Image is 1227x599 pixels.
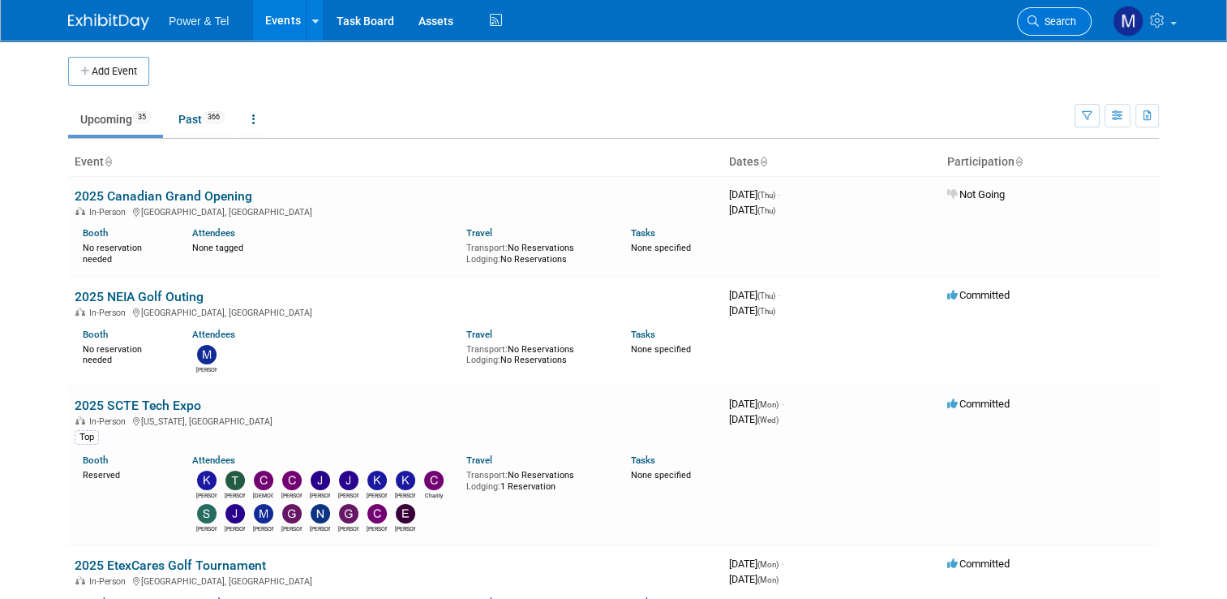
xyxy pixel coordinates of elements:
[757,400,779,409] span: (Mon)
[75,205,716,218] div: [GEOGRAPHIC_DATA], [GEOGRAPHIC_DATA]
[311,504,330,524] img: Nate Derbyshire
[196,524,217,533] div: Scott Wisneski
[1113,6,1143,37] img: Madalyn Bobbitt
[104,155,112,168] a: Sort by Event Name
[466,239,607,265] div: No Reservations No Reservations
[729,573,779,585] span: [DATE]
[68,149,723,176] th: Event
[89,308,131,318] span: In-Person
[757,291,775,300] span: (Thu)
[197,504,217,524] img: Scott Wisneski
[729,398,783,410] span: [DATE]
[281,490,302,500] div: Collins O'Toole
[338,524,358,533] div: Greg Heard
[89,416,131,427] span: In-Person
[947,398,1010,410] span: Committed
[423,490,444,500] div: Charity Deaton
[466,329,492,340] a: Travel
[83,239,168,265] div: No reservation needed
[254,504,273,524] img: Mike Kruszewski
[253,524,273,533] div: Mike Kruszewski
[75,305,716,318] div: [GEOGRAPHIC_DATA], [GEOGRAPHIC_DATA]
[75,289,204,304] a: 2025 NEIA Golf Outing
[225,471,245,490] img: Tammy Pilkington
[778,289,780,301] span: -
[466,481,500,492] span: Lodging:
[310,490,330,500] div: Jesse Clark
[169,15,229,28] span: Power & Tel
[367,471,387,490] img: Kevin Stevens
[781,558,783,570] span: -
[395,490,415,500] div: Kevin Heflin
[367,524,387,533] div: Chris Anderson
[757,560,779,569] span: (Mon)
[282,471,302,490] img: Collins O'Toole
[729,413,779,425] span: [DATE]
[192,239,454,254] div: None tagged
[75,308,85,316] img: In-Person Event
[729,204,775,216] span: [DATE]
[339,471,358,490] img: Jon Schatz
[83,455,108,466] a: Booth
[83,341,168,366] div: No reservation needed
[68,14,149,30] img: ExhibitDay
[68,104,163,135] a: Upcoming35
[253,490,273,500] div: CHRISTEN Gowens
[83,467,168,481] div: Reserved
[75,416,85,424] img: In-Person Event
[396,471,415,490] img: Kevin Heflin
[466,243,508,253] span: Transport:
[778,188,780,200] span: -
[367,504,387,524] img: Chris Anderson
[196,364,217,374] div: Mike Brems
[192,329,235,340] a: Attendees
[631,329,655,340] a: Tasks
[192,455,235,466] a: Attendees
[631,344,691,355] span: None specified
[338,490,358,500] div: Jon Schatz
[729,558,783,570] span: [DATE]
[75,207,85,215] img: In-Person Event
[631,470,691,480] span: None specified
[466,344,508,355] span: Transport:
[225,524,245,533] div: Jeff Porter
[133,111,151,123] span: 35
[83,329,108,340] a: Booth
[757,416,779,424] span: (Wed)
[1039,15,1076,28] span: Search
[1017,7,1092,36] a: Search
[75,414,716,427] div: [US_STATE], [GEOGRAPHIC_DATA]
[89,207,131,218] span: In-Person
[367,490,387,500] div: Kevin Stevens
[75,188,252,204] a: 2025 Canadian Grand Opening
[311,471,330,490] img: Jesse Clark
[424,471,444,490] img: Charity Deaton
[466,470,508,480] span: Transport:
[466,467,607,492] div: No Reservations 1 Reservation
[203,111,225,123] span: 366
[759,155,767,168] a: Sort by Start Date
[631,455,655,466] a: Tasks
[254,471,273,490] img: CHRISTEN Gowens
[941,149,1159,176] th: Participation
[282,504,302,524] img: Gus Vasilakis
[196,490,217,500] div: Kevin Wilkes
[757,307,775,316] span: (Thu)
[192,227,235,239] a: Attendees
[75,558,266,573] a: 2025 EtexCares Golf Tournament
[631,227,655,239] a: Tasks
[466,455,492,466] a: Travel
[281,524,302,533] div: Gus Vasilakis
[75,576,85,584] img: In-Person Event
[729,188,780,200] span: [DATE]
[395,524,415,533] div: Ernesto Rivera
[466,341,607,366] div: No Reservations No Reservations
[781,398,783,410] span: -
[631,243,691,253] span: None specified
[75,398,201,413] a: 2025 SCTE Tech Expo
[947,289,1010,301] span: Committed
[729,289,780,301] span: [DATE]
[757,575,779,584] span: (Mon)
[757,206,775,215] span: (Thu)
[947,188,1005,200] span: Not Going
